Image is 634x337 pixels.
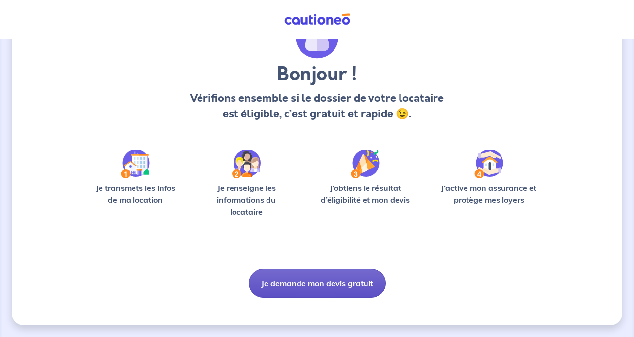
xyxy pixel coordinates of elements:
[434,182,543,206] p: J’active mon assurance et protège mes loyers
[232,150,261,178] img: /static/c0a346edaed446bb123850d2d04ad552/Step-2.svg
[91,182,180,206] p: Je transmets les infos de ma location
[196,182,297,218] p: Je renseigne les informations du locataire
[249,269,386,298] button: Je demande mon devis gratuit
[312,182,418,206] p: J’obtiens le résultat d’éligibilité et mon devis
[280,13,354,26] img: Cautioneo
[187,90,447,122] p: Vérifions ensemble si le dossier de votre locataire est éligible, c’est gratuit et rapide 😉.
[474,150,503,178] img: /static/bfff1cf634d835d9112899e6a3df1a5d/Step-4.svg
[187,63,447,86] h3: Bonjour !
[351,150,380,178] img: /static/f3e743aab9439237c3e2196e4328bba9/Step-3.svg
[121,150,150,178] img: /static/90a569abe86eec82015bcaae536bd8e6/Step-1.svg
